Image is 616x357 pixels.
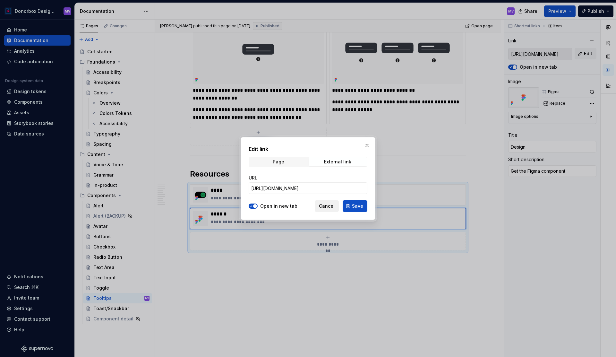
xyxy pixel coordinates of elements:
span: Cancel [319,203,335,209]
h2: Edit link [249,145,367,153]
button: Cancel [315,200,339,212]
span: Save [352,203,363,209]
button: Save [343,200,367,212]
label: URL [249,175,257,181]
label: Open in new tab [260,203,297,209]
input: https:// [249,182,367,194]
div: Page [273,159,284,164]
div: External link [324,159,351,164]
